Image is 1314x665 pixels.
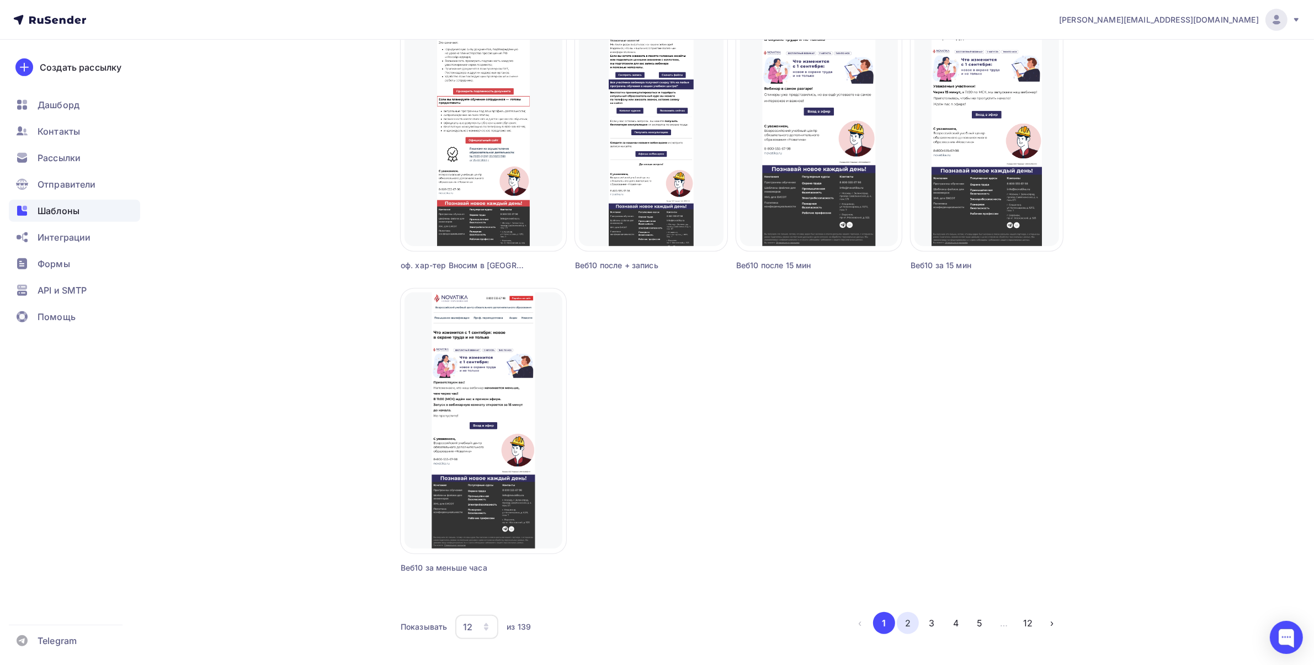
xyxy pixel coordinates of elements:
span: Интеграции [38,231,91,244]
div: Показывать [401,621,447,632]
span: Рассылки [38,151,81,164]
span: Дашборд [38,98,79,111]
span: Помощь [38,310,76,323]
a: Рассылки [9,147,140,169]
div: 12 [463,620,472,634]
button: Go to page 5 [969,612,991,634]
div: оф. хар-тер Вносим в [GEOGRAPHIC_DATA] [401,260,525,271]
span: API и SMTP [38,284,87,297]
span: Контакты [38,125,80,138]
div: Создать рассылку [40,61,121,74]
button: Go to next page [1041,612,1063,634]
button: Go to page 1 [873,612,895,634]
a: Контакты [9,120,140,142]
button: 12 [455,614,499,640]
div: Веб10 после + запись [575,260,689,271]
button: Go to page 2 [897,612,919,634]
a: Формы [9,253,140,275]
span: Отправители [38,178,96,191]
span: Шаблоны [38,204,79,217]
div: из 139 [507,621,531,632]
button: Go to page 12 [1017,612,1039,634]
a: Шаблоны [9,200,140,222]
span: [PERSON_NAME][EMAIL_ADDRESS][DOMAIN_NAME] [1059,14,1259,25]
span: Формы [38,257,70,270]
button: Go to page 3 [921,612,943,634]
span: Telegram [38,634,77,647]
a: Отправители [9,173,140,195]
div: Веб10 после 15 мин [736,260,860,271]
div: Веб10 за меньше часа [401,562,525,573]
a: Дашборд [9,94,140,116]
button: Go to page 4 [945,612,967,634]
a: [PERSON_NAME][EMAIL_ADDRESS][DOMAIN_NAME] [1059,9,1301,31]
ul: Pagination [849,612,1063,634]
div: Веб10 за 15 мин [911,260,1025,271]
